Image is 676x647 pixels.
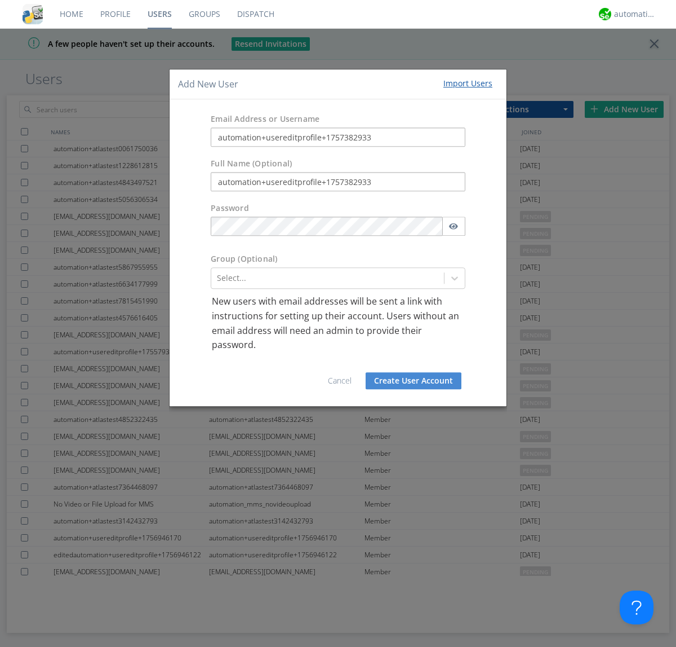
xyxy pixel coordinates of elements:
img: d2d01cd9b4174d08988066c6d424eccd [599,8,611,20]
input: Julie Appleseed [211,173,465,192]
p: New users with email addresses will be sent a link with instructions for setting up their account... [212,295,464,353]
div: Import Users [443,78,492,89]
button: Create User Account [366,372,461,389]
label: Full Name (Optional) [211,159,292,170]
h4: Add New User [178,78,238,91]
label: Group (Optional) [211,254,277,265]
img: cddb5a64eb264b2086981ab96f4c1ba7 [23,4,43,24]
input: e.g. email@address.com, Housekeeping1 [211,128,465,147]
label: Email Address or Username [211,114,319,125]
a: Cancel [328,375,352,386]
label: Password [211,203,249,214]
div: automation+atlas [614,8,656,20]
